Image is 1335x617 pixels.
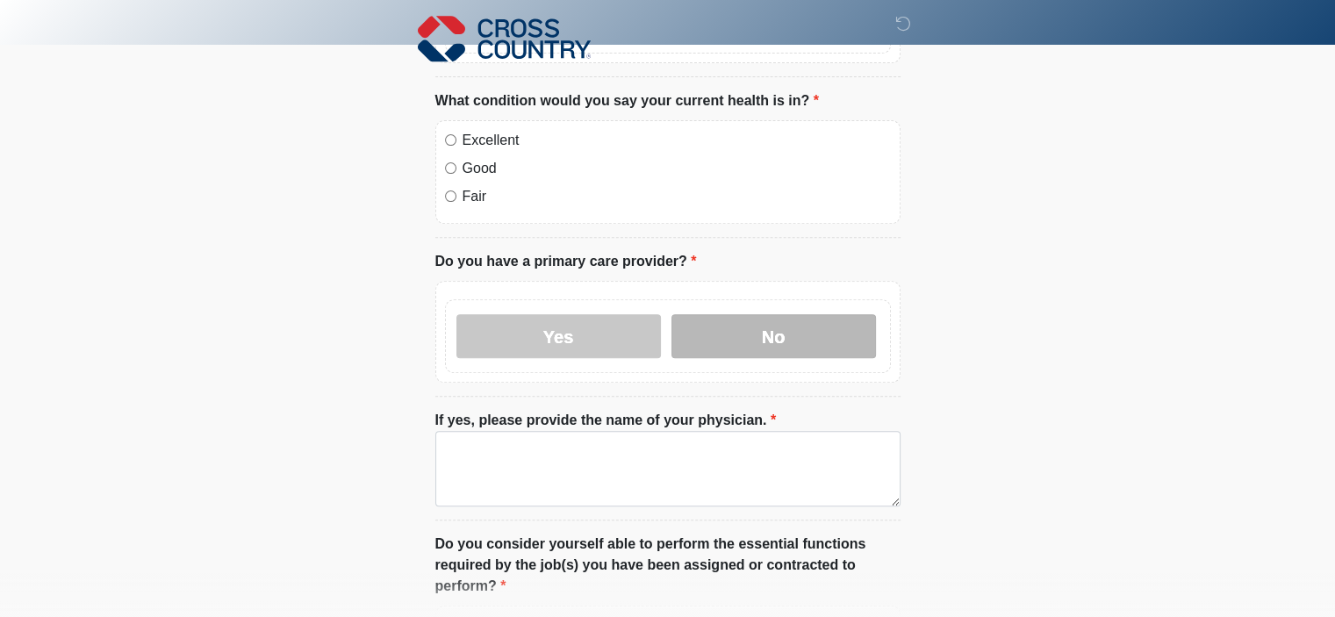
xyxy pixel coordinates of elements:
input: Good [445,162,456,174]
label: Do you have a primary care provider? [435,251,697,272]
label: Excellent [463,130,891,151]
img: Cross Country Logo [418,13,592,64]
label: If yes, please provide the name of your physician. [435,410,777,431]
label: What condition would you say your current health is in? [435,90,819,111]
input: Excellent [445,134,456,146]
label: Do you consider yourself able to perform the essential functions required by the job(s) you have ... [435,534,901,597]
label: Fair [463,186,891,207]
label: No [671,314,876,358]
input: Fair [445,190,456,202]
label: Yes [456,314,661,358]
label: Good [463,158,891,179]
